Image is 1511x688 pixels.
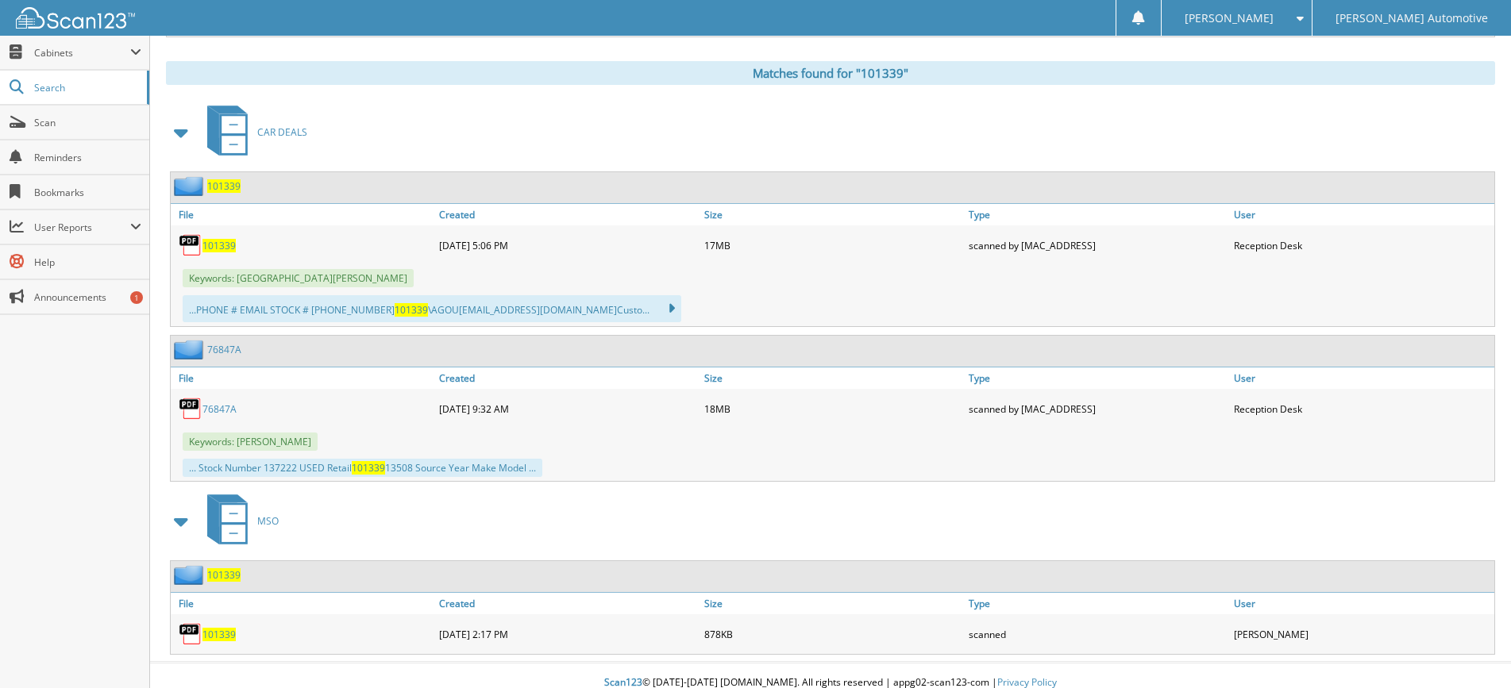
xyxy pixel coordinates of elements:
[202,402,237,416] a: 76847A
[965,618,1229,650] div: scanned
[207,568,241,582] a: 101339
[700,593,965,614] a: Size
[174,340,207,359] img: folder2.png
[34,290,141,304] span: Announcements
[435,229,700,261] div: [DATE] 5:06 PM
[166,61,1495,85] div: Matches found for "101339"
[1230,393,1494,425] div: Reception Desk
[257,125,307,139] span: CAR DEALS
[965,593,1229,614] a: Type
[1432,612,1511,688] iframe: Chat Widget
[700,229,965,261] div: 17MB
[171,204,435,225] a: File
[435,393,700,425] div: [DATE] 9:32 AM
[174,176,207,196] img: folder2.png
[965,367,1229,389] a: Type
[34,221,130,234] span: User Reports
[171,593,435,614] a: File
[202,628,236,641] a: 101339
[257,514,279,528] span: MSO
[1230,229,1494,261] div: Reception Desk
[435,367,700,389] a: Created
[34,151,141,164] span: Reminders
[183,269,414,287] span: Keywords: [GEOGRAPHIC_DATA][PERSON_NAME]
[34,116,141,129] span: Scan
[1185,13,1274,23] span: [PERSON_NAME]
[183,459,542,477] div: ... Stock Number 137222 USED Retail 13508 Source Year Make Model ...
[179,397,202,421] img: PDF.png
[965,204,1229,225] a: Type
[207,343,241,356] a: 76847A
[130,291,143,304] div: 1
[435,204,700,225] a: Created
[1230,593,1494,614] a: User
[1336,13,1488,23] span: [PERSON_NAME] Automotive
[700,367,965,389] a: Size
[171,367,435,389] a: File
[198,490,279,552] a: MSO
[34,186,141,199] span: Bookmarks
[965,393,1229,425] div: scanned by [MAC_ADDRESS]
[352,461,385,475] span: 101339
[1230,618,1494,650] div: [PERSON_NAME]
[965,229,1229,261] div: scanned by [MAC_ADDRESS]
[700,204,965,225] a: Size
[700,618,965,650] div: 878KB
[1230,204,1494,225] a: User
[207,179,241,193] a: 101339
[202,239,236,252] a: 101339
[183,295,681,322] div: ...PHONE # EMAIL STOCK # [PHONE_NUMBER] \AGOU [EMAIL_ADDRESS][DOMAIN_NAME] Custo...
[179,622,202,646] img: PDF.png
[183,432,318,451] span: Keywords: [PERSON_NAME]
[34,256,141,269] span: Help
[16,7,135,29] img: scan123-logo-white.svg
[34,81,139,94] span: Search
[435,593,700,614] a: Created
[435,618,700,650] div: [DATE] 2:17 PM
[174,565,207,585] img: folder2.png
[34,46,130,60] span: Cabinets
[395,303,428,317] span: 101339
[700,393,965,425] div: 18MB
[179,233,202,257] img: PDF.png
[198,101,307,163] a: CAR DEALS
[1230,367,1494,389] a: User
